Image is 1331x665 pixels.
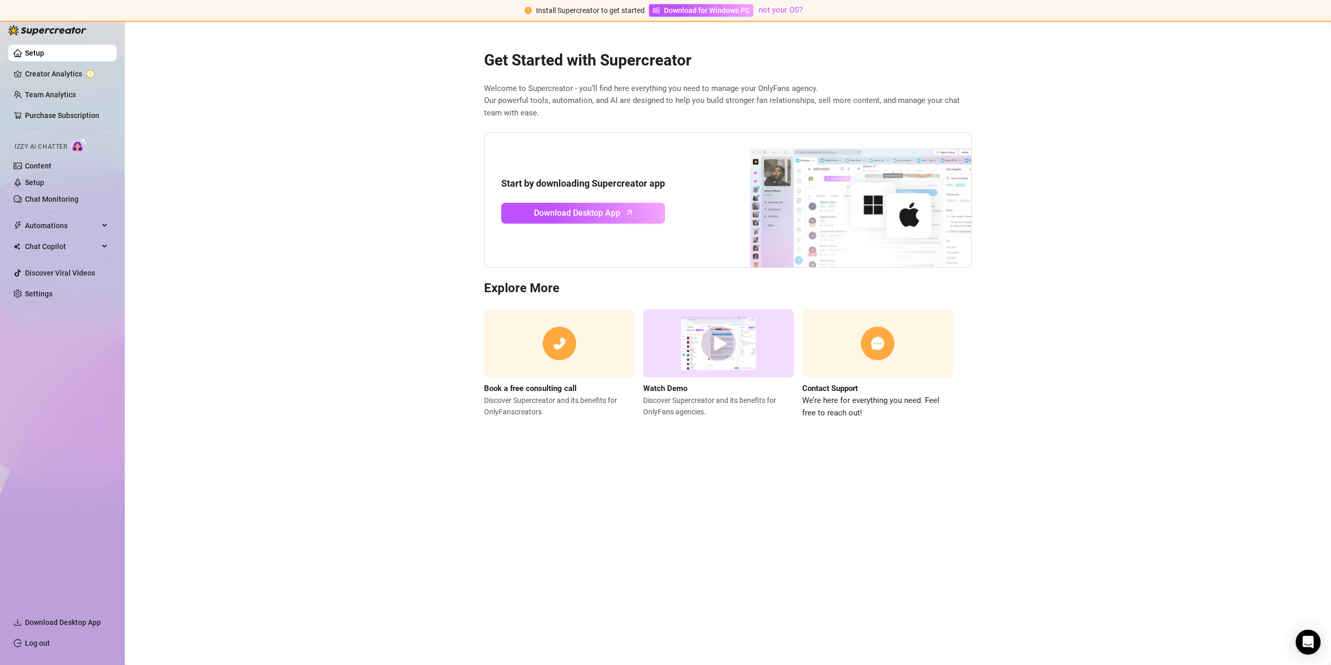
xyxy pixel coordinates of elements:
[802,384,858,393] strong: Contact Support
[25,90,76,99] a: Team Analytics
[802,395,953,419] span: We’re here for everything you need. Feel free to reach out!
[1296,630,1321,655] div: Open Intercom Messenger
[15,142,67,152] span: Izzy AI Chatter
[501,203,665,224] a: Download Desktop Apparrow-up
[484,384,577,393] strong: Book a free consulting call
[643,395,794,418] span: Discover Supercreator and its benefits for OnlyFans agencies.
[25,162,51,170] a: Content
[643,309,794,419] a: Watch DemoDiscover Supercreator and its benefits for OnlyFans agencies.
[25,269,95,277] a: Discover Viral Videos
[536,6,645,15] span: Install Supercreator to get started
[14,243,20,250] img: Chat Copilot
[25,49,44,57] a: Setup
[25,238,99,255] span: Chat Copilot
[484,309,635,419] a: Book a free consulting callDiscover Supercreator and its benefits for OnlyFanscreators
[25,107,108,124] a: Purchase Subscription
[664,5,750,16] span: Download for Windows PC
[484,83,972,120] span: Welcome to Supercreator - you’ll find here everything you need to manage your OnlyFans agency. Ou...
[649,4,753,17] a: Download for Windows PC
[25,66,108,82] a: Creator Analytics exclamation-circle
[484,309,635,377] img: consulting call
[534,206,620,219] span: Download Desktop App
[653,7,660,14] span: windows
[643,309,794,377] img: supercreator demo
[623,206,635,218] span: arrow-up
[8,25,86,35] img: logo-BBDzfeDw.svg
[25,290,53,298] a: Settings
[525,7,532,14] span: exclamation-circle
[25,178,44,187] a: Setup
[25,195,79,203] a: Chat Monitoring
[484,50,972,70] h2: Get Started with Supercreator
[25,639,50,647] a: Log out
[484,280,972,297] h3: Explore More
[759,5,803,15] a: not your OS?
[71,138,87,153] img: AI Chatter
[484,395,635,418] span: Discover Supercreator and its benefits for OnlyFans creators
[14,221,22,230] span: thunderbolt
[14,618,22,627] span: download
[802,309,953,377] img: contact support
[711,133,971,268] img: download app
[643,384,687,393] strong: Watch Demo
[25,618,101,627] span: Download Desktop App
[501,178,665,189] strong: Start by downloading Supercreator app
[25,217,99,234] span: Automations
